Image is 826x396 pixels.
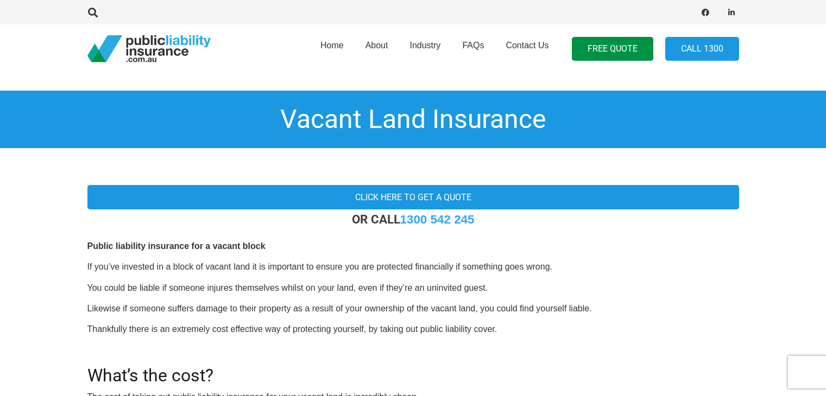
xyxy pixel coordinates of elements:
b: Public liability insurance for a vacant block [87,241,266,251]
span: FAQs [462,41,484,50]
a: Home [310,21,355,76]
span: Contact Us [506,41,548,50]
a: pli_logotransparent [87,35,211,62]
p: You could be liable if someone injures themselves whilst on your land, even if they’re an uninvit... [87,282,739,294]
a: About [355,21,399,76]
p: Likewise if someone suffers damage to their property as a result of your ownership of the vacant ... [87,303,739,315]
a: LinkedIn [724,5,739,20]
a: FREE QUOTE [572,37,653,61]
a: FAQs [451,21,495,76]
span: About [365,41,388,50]
a: Contact Us [495,21,559,76]
a: Facebook [698,5,713,20]
a: Click here to get a quote [87,185,739,209]
a: 1300 542 245 [400,213,475,226]
p: If you’ve invested in a block of vacant land it is important to ensure you are protected financia... [87,261,739,273]
span: Industry [409,41,440,50]
a: Search [83,8,104,17]
a: Industry [399,21,451,76]
p: Thankfully there is an extremely cost effective way of protecting yourself, by taking out public ... [87,323,739,335]
strong: OR CALL [352,212,475,226]
a: Call 1300 [665,37,739,61]
h2: What’s the cost? [87,352,739,386]
span: Home [320,41,344,50]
